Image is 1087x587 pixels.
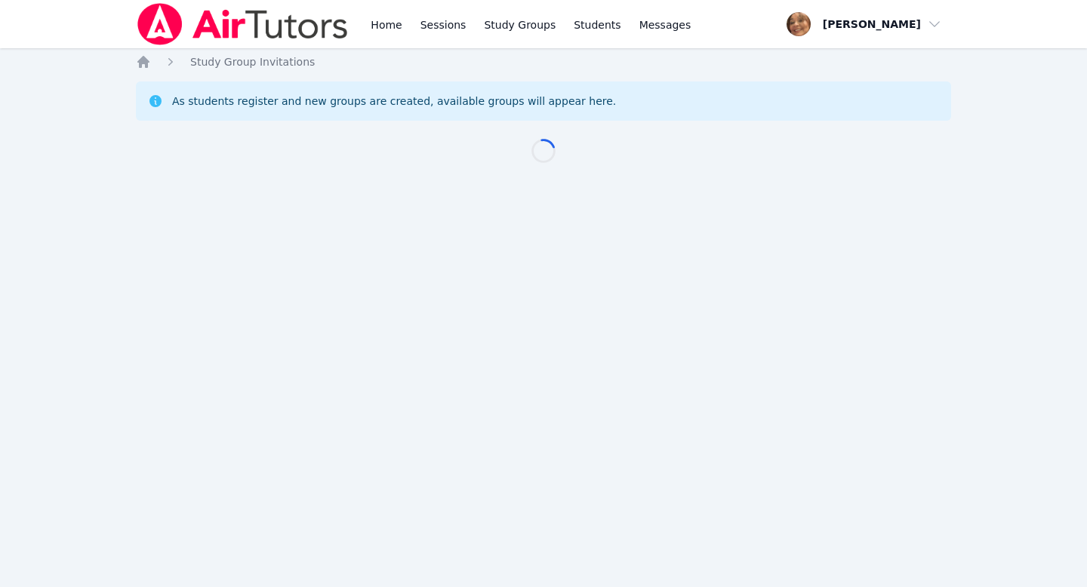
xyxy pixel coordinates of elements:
nav: Breadcrumb [136,54,951,69]
a: Study Group Invitations [190,54,315,69]
span: Messages [639,17,691,32]
div: As students register and new groups are created, available groups will appear here. [172,94,616,109]
img: Air Tutors [136,3,350,45]
span: Study Group Invitations [190,56,315,68]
